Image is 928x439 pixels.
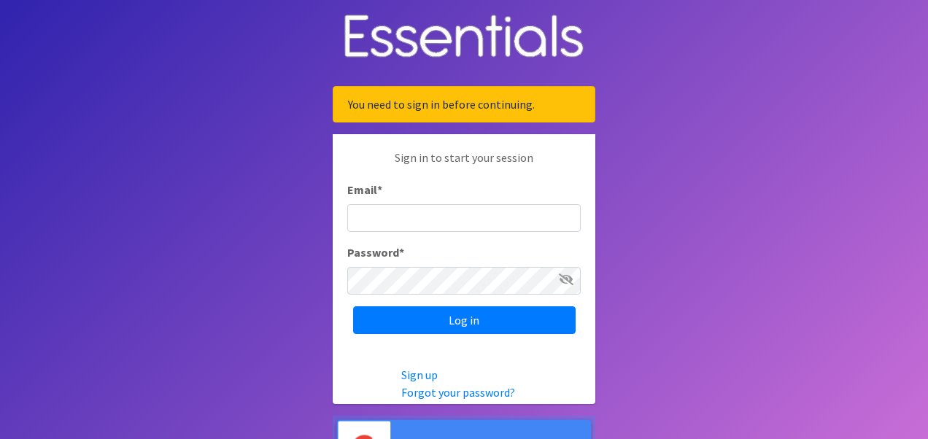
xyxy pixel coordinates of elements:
abbr: required [377,182,382,197]
a: Sign up [401,368,438,382]
div: You need to sign in before continuing. [333,86,595,123]
label: Password [347,244,404,261]
abbr: required [399,245,404,260]
input: Log in [353,306,576,334]
a: Forgot your password? [401,385,515,400]
p: Sign in to start your session [347,149,581,181]
label: Email [347,181,382,198]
